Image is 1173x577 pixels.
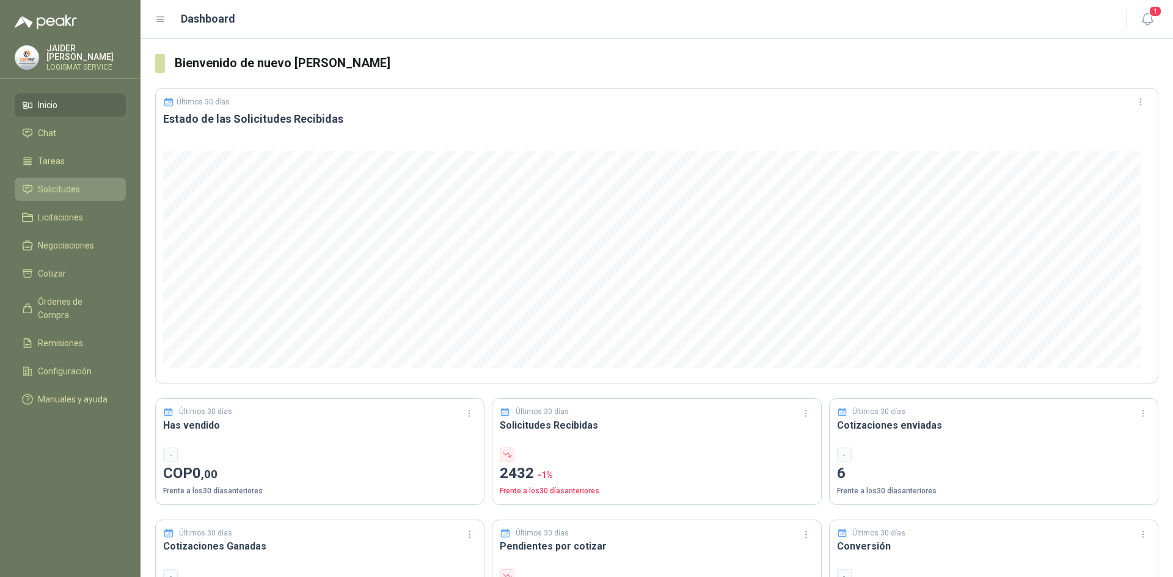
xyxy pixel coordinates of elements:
[15,93,126,117] a: Inicio
[852,406,905,418] p: Últimos 30 días
[500,418,813,433] h3: Solicitudes Recibidas
[163,112,1150,126] h3: Estado de las Solicitudes Recibidas
[181,10,235,27] h1: Dashboard
[837,539,1150,554] h3: Conversión
[38,183,80,196] span: Solicitudes
[163,485,477,497] p: Frente a los 30 días anteriores
[163,418,477,433] h3: Has vendido
[15,150,126,173] a: Tareas
[837,418,1150,433] h3: Cotizaciones enviadas
[38,98,57,112] span: Inicio
[163,539,477,554] h3: Cotizaciones Ganadas
[175,54,1158,73] h3: Bienvenido de nuevo [PERSON_NAME]
[15,360,126,383] a: Configuración
[46,64,126,71] p: LOGISMAT SERVICE
[15,234,126,257] a: Negociaciones
[163,448,178,462] div: -
[38,393,108,406] span: Manuales y ayuda
[177,98,230,106] p: Últimos 30 días
[46,44,126,61] p: JAIDER [PERSON_NAME]
[38,126,56,140] span: Chat
[15,262,126,285] a: Cotizar
[500,539,813,554] h3: Pendientes por cotizar
[1149,5,1162,17] span: 1
[192,465,217,482] span: 0
[15,122,126,145] a: Chat
[15,290,126,327] a: Órdenes de Compra
[15,178,126,201] a: Solicitudes
[38,239,94,252] span: Negociaciones
[500,485,813,497] p: Frente a los 30 días anteriores
[837,448,852,462] div: -
[500,462,813,485] p: 2432
[163,462,477,485] p: COP
[837,462,1150,485] p: 6
[201,467,217,481] span: ,00
[38,295,114,322] span: Órdenes de Compra
[38,336,83,350] span: Remisiones
[38,211,83,224] span: Licitaciones
[179,528,232,539] p: Últimos 30 días
[38,154,65,168] span: Tareas
[15,332,126,355] a: Remisiones
[38,365,92,378] span: Configuración
[852,528,905,539] p: Últimos 30 días
[179,406,232,418] p: Últimos 30 días
[15,15,77,29] img: Logo peakr
[15,46,38,69] img: Company Logo
[15,388,126,411] a: Manuales y ayuda
[1136,9,1158,31] button: 1
[516,406,569,418] p: Últimos 30 días
[516,528,569,539] p: Últimos 30 días
[15,206,126,229] a: Licitaciones
[837,485,1150,497] p: Frente a los 30 días anteriores
[38,267,66,280] span: Cotizar
[538,470,553,480] span: -1 %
